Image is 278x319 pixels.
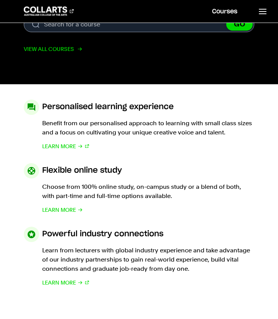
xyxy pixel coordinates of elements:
[24,16,255,32] input: Search for a course
[42,163,122,178] h3: Flexible online study
[24,44,81,54] a: View all courses
[42,205,83,214] a: Learn More
[42,142,89,151] a: Learn More
[42,278,89,287] a: Learn More
[42,182,255,201] p: Choose from 100% online study, on-campus study or a blend of both, with part-time and full-time o...
[24,7,74,16] div: Go to homepage
[42,246,255,273] p: Learn from lecturers with global industry experience and take advantage of our industry partnersh...
[24,16,255,32] form: Search
[42,278,76,287] span: Learn More
[42,227,163,241] h3: Powerful industry connections
[42,119,255,137] p: Benefit from our personalised approach to learning with small class sizes and a focus on cultivat...
[42,142,76,151] span: Learn More
[42,205,76,214] span: Learn More
[226,18,253,31] button: GO
[42,100,174,114] h3: Personalised learning experience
